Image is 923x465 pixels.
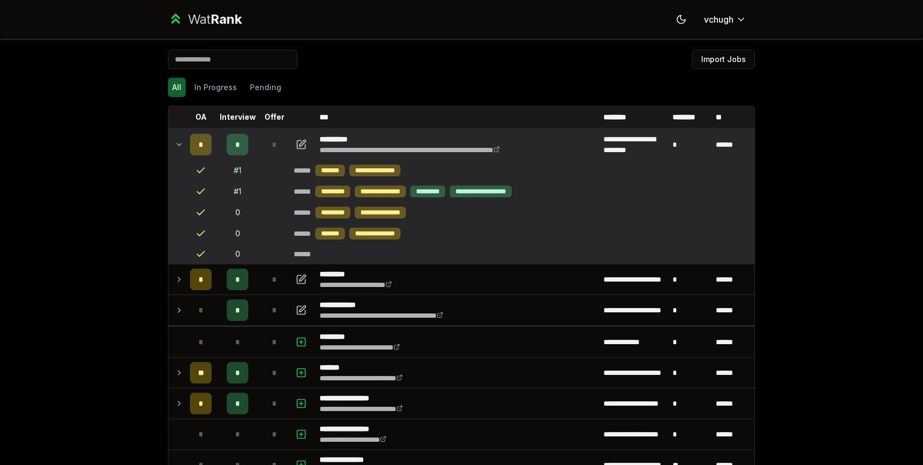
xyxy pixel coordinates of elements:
[220,112,256,122] p: Interview
[692,50,755,69] button: Import Jobs
[704,13,734,26] span: vchugh
[211,11,242,27] span: Rank
[234,165,241,176] div: # 1
[216,202,259,223] td: 0
[234,186,241,197] div: # 1
[246,78,286,97] button: Pending
[168,11,242,28] a: WatRank
[190,78,241,97] button: In Progress
[188,11,242,28] div: Wat
[216,244,259,264] td: 0
[195,112,207,122] p: OA
[264,112,284,122] p: Offer
[216,223,259,244] td: 0
[168,78,186,97] button: All
[695,10,755,29] button: vchugh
